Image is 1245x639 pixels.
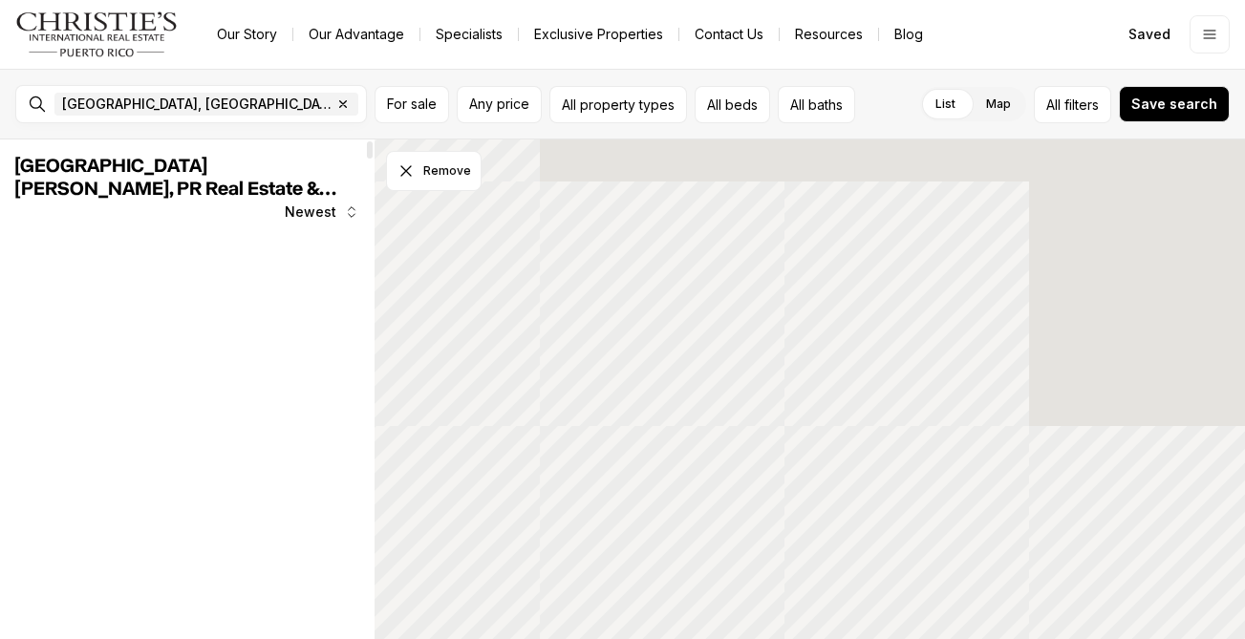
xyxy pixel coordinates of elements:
[420,21,518,48] a: Specialists
[1128,27,1170,42] span: Saved
[1119,86,1230,122] button: Save search
[202,21,292,48] a: Our Story
[15,11,179,57] img: logo
[62,96,332,112] span: [GEOGRAPHIC_DATA], [GEOGRAPHIC_DATA], [GEOGRAPHIC_DATA]
[920,87,971,121] label: List
[387,96,437,112] span: For sale
[1190,15,1230,53] button: Open menu
[549,86,687,123] button: All property types
[386,151,482,191] button: Dismiss drawing
[1117,15,1182,53] a: Saved
[293,21,419,48] a: Our Advantage
[1131,96,1217,112] span: Save search
[1064,95,1099,115] span: filters
[519,21,678,48] a: Exclusive Properties
[469,96,529,112] span: Any price
[273,193,371,231] button: Newest
[971,87,1026,121] label: Map
[1034,86,1111,123] button: Allfilters
[778,86,855,123] button: All baths
[1046,95,1061,115] span: All
[375,86,449,123] button: For sale
[780,21,878,48] a: Resources
[285,204,336,220] span: Newest
[879,21,938,48] a: Blog
[679,21,779,48] button: Contact Us
[695,86,770,123] button: All beds
[15,157,336,222] span: [GEOGRAPHIC_DATA][PERSON_NAME], PR Real Estate & Homes for Sale
[457,86,542,123] button: Any price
